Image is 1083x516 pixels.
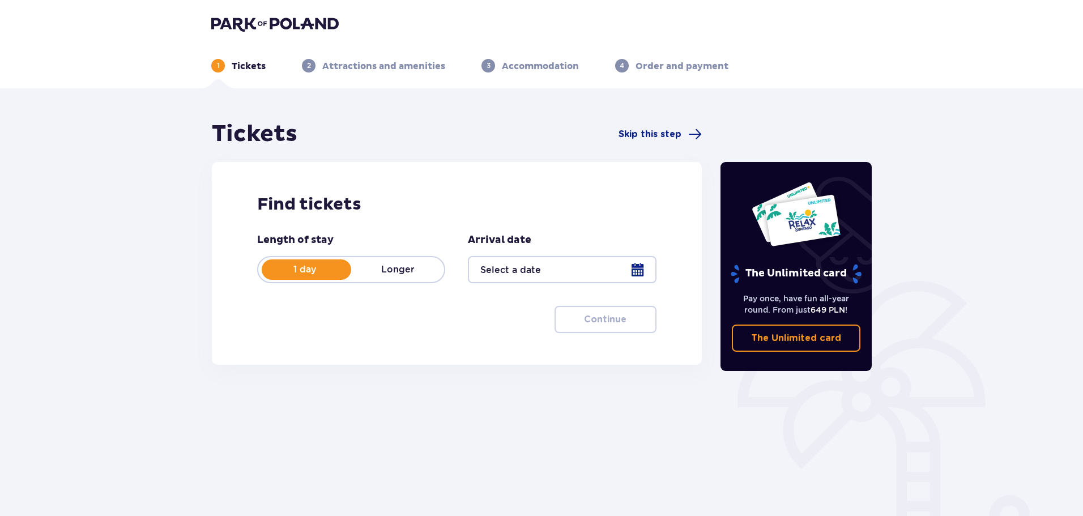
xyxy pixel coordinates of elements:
img: Park of Poland logo [211,16,339,32]
p: Continue [584,313,626,326]
h1: Tickets [212,120,297,148]
p: 3 [487,61,491,71]
p: 1 [217,61,220,71]
p: The Unlimited card [730,264,863,284]
p: 4 [620,61,624,71]
p: 2 [307,61,311,71]
p: 1 day [258,263,351,276]
p: Tickets [232,60,266,73]
a: Skip this step [619,127,702,141]
p: Attractions and amenities [322,60,445,73]
span: 649 PLN [811,305,845,314]
p: Longer [351,263,444,276]
span: Skip this step [619,128,681,140]
p: Pay once, have fun all-year round. From just ! [732,293,861,315]
p: Arrival date [468,233,531,247]
p: Order and payment [636,60,728,73]
p: Accommodation [502,60,579,73]
p: The Unlimited card [751,332,841,344]
button: Continue [555,306,656,333]
a: The Unlimited card [732,325,861,352]
p: Length of stay [257,233,334,247]
h2: Find tickets [257,194,656,215]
